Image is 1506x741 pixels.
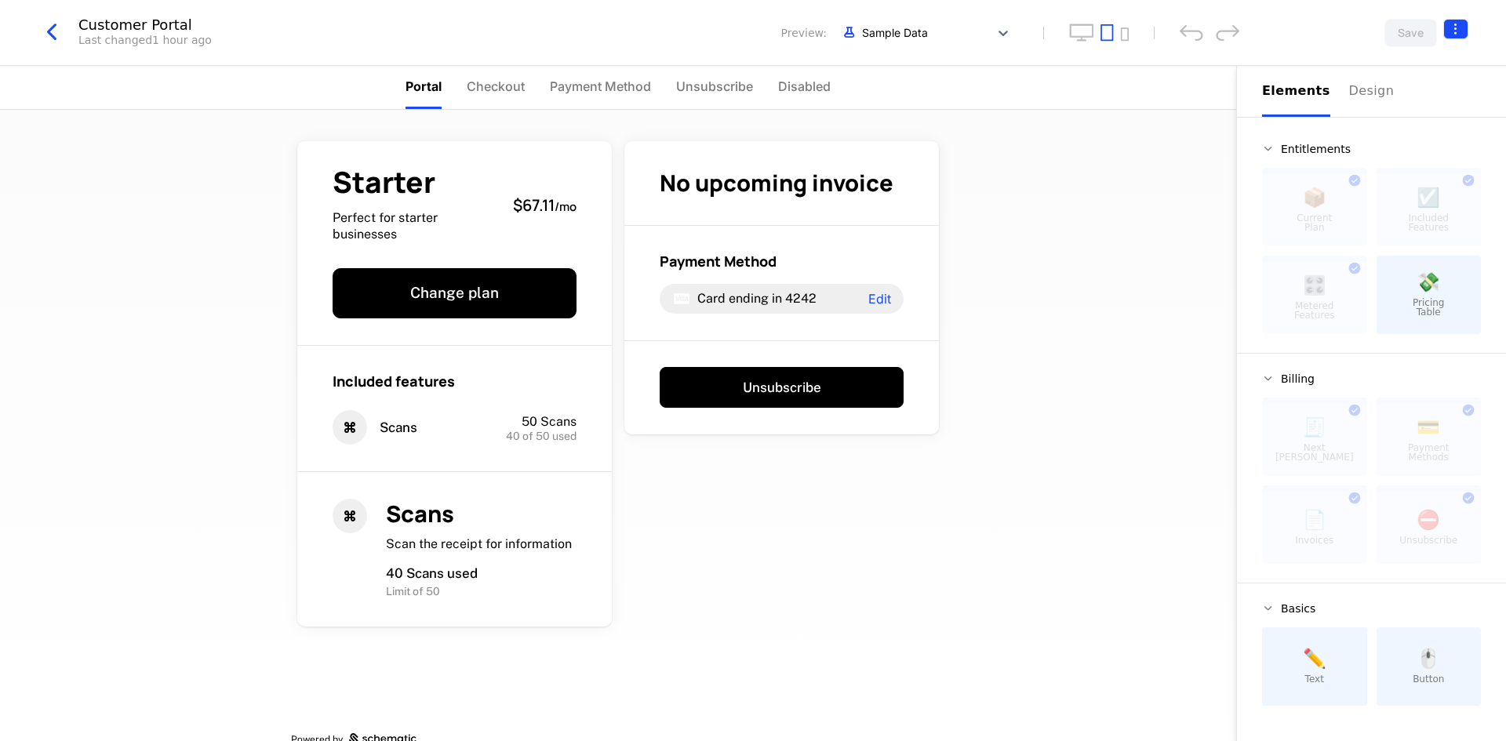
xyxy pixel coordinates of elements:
[333,168,500,197] span: Starter
[1281,143,1351,154] span: Entitlements
[1384,19,1437,47] button: Save
[1180,24,1203,41] div: undo
[522,414,577,429] span: 50 Scans
[506,430,577,441] span: 40 of 50 used
[778,77,831,96] span: Disabled
[781,25,827,41] span: Preview:
[1349,82,1399,100] div: Design
[1417,273,1440,292] span: 💸
[78,18,212,32] div: Customer Portal
[1069,24,1094,42] button: desktop
[386,585,440,598] span: Limit of 50
[1281,603,1315,614] span: Basics
[467,77,525,96] span: Checkout
[660,367,904,408] button: Unsubscribe
[676,77,753,96] span: Unsubscribe
[1305,674,1324,684] span: Text
[386,536,572,551] span: Scan the receipt for information
[868,292,891,305] span: Edit
[1216,24,1239,41] div: redo
[333,499,367,533] i: cmd
[78,32,212,48] div: Last changed 1 hour ago
[333,209,500,243] span: Perfect for starter businesses
[1417,649,1440,668] span: 🖱️
[513,194,555,216] span: $67.11
[785,291,817,306] span: 4242
[1303,649,1326,668] span: ✏️
[1262,66,1481,117] div: Choose Sub Page
[660,167,893,198] span: No upcoming invoice
[672,289,691,308] i: visa
[380,419,417,437] span: Scans
[660,252,777,271] span: Payment Method
[386,565,478,581] span: 40 Scans used
[1100,24,1114,42] button: tablet
[697,291,782,306] span: Card ending in
[386,498,454,529] span: Scans
[1281,373,1315,384] span: Billing
[1413,674,1444,684] span: Button
[550,77,651,96] span: Payment Method
[1413,298,1444,317] span: Pricing Table
[1443,19,1468,39] button: Select action
[1120,27,1129,42] button: mobile
[1262,82,1330,100] div: Elements
[333,268,577,318] button: Change plan
[406,77,442,96] span: Portal
[333,372,455,390] span: Included features
[555,198,577,215] sub: / mo
[333,410,367,445] i: cmd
